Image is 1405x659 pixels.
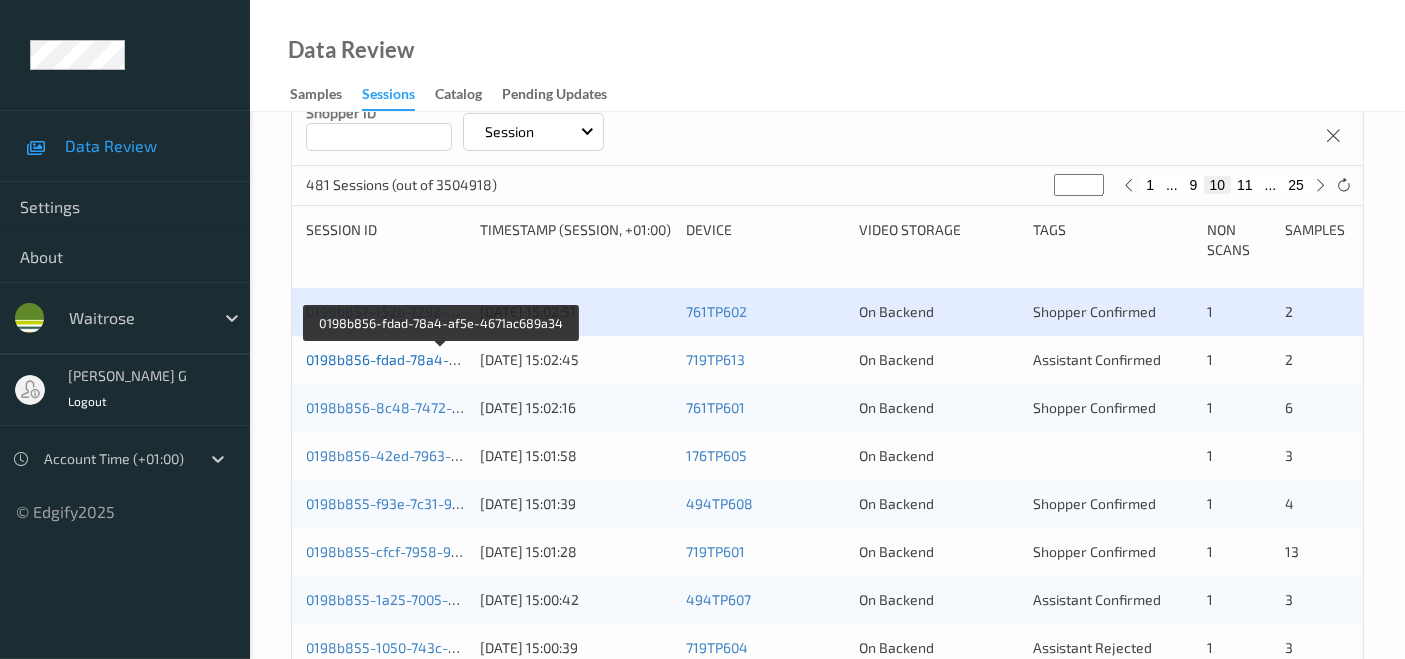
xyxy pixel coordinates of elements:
button: ... [1259,176,1283,194]
span: Shopper Confirmed [1033,303,1156,320]
a: 719TP601 [686,543,745,560]
div: Samples [290,84,342,109]
span: 2 [1285,351,1293,368]
div: [DATE] 15:02:45 [480,350,672,370]
span: Shopper Confirmed [1033,495,1156,512]
span: 1 [1207,639,1213,656]
div: [DATE] 15:01:28 [480,542,672,562]
p: 481 Sessions (out of 3504918) [306,175,497,195]
span: 1 [1207,351,1213,368]
div: Device [686,220,846,260]
div: On Backend [859,446,1019,466]
a: 0198b855-1a25-7005-a9b5-4fe123bba81c [306,591,576,608]
a: 494TP608 [686,495,753,512]
button: 9 [1184,176,1204,194]
a: 0198b856-42ed-7963-86b9-7481682093ca [306,447,584,464]
a: 719TP613 [686,351,745,368]
div: Tags [1033,220,1193,260]
span: Assistant Confirmed [1033,351,1161,368]
div: On Backend [859,350,1019,370]
span: 6 [1285,399,1293,416]
a: 761TP601 [686,399,745,416]
div: On Backend [859,302,1019,322]
a: Sessions [362,81,435,111]
a: 0198b855-1050-743c-a97b-bcb8803c81e0 [306,639,580,656]
span: 3 [1285,447,1293,464]
a: Catalog [435,81,502,109]
a: 176TP605 [686,447,747,464]
a: Pending Updates [502,81,627,109]
span: Assistant Rejected [1033,639,1152,656]
span: 1 [1207,399,1213,416]
a: Samples [290,81,362,109]
a: 761TP602 [686,303,747,320]
button: 11 [1231,176,1259,194]
span: 13 [1285,543,1299,560]
div: Data Review [288,40,414,60]
a: 0198b856-8c48-7472-9765-effae3efdb0c [306,399,575,416]
span: Shopper Confirmed [1033,543,1156,560]
div: On Backend [859,398,1019,418]
button: 25 [1282,176,1310,194]
div: [DATE] 15:02:51 [480,302,672,322]
div: Session ID [306,220,466,260]
span: 1 [1207,447,1213,464]
a: 0198b855-f93e-7c31-95ee-47108440fb2d [306,495,576,512]
div: [DATE] 15:01:58 [480,446,672,466]
span: Assistant Confirmed [1033,591,1161,608]
a: 719TP604 [686,639,748,656]
div: Pending Updates [502,84,607,109]
div: [DATE] 15:02:16 [480,398,672,418]
div: Samples [1285,220,1349,260]
a: 0198b857-152b-7292-936b-b5fd97442dc8 [306,303,579,320]
button: 1 [1140,176,1160,194]
div: Timestamp (Session, +01:00) [480,220,672,260]
div: [DATE] 15:00:42 [480,590,672,610]
div: [DATE] 15:00:39 [480,638,672,658]
span: 4 [1285,495,1294,512]
a: 0198b856-fdad-78a4-af5e-4671ac689a34 [306,351,579,368]
div: [DATE] 15:01:39 [480,494,672,514]
button: ... [1160,176,1184,194]
p: Shopper ID [306,103,452,123]
span: 1 [1207,543,1213,560]
span: 1 [1207,591,1213,608]
div: Catalog [435,84,482,109]
span: 1 [1207,495,1213,512]
div: On Backend [859,638,1019,658]
a: 0198b855-cfcf-7958-9162-72641e040764 [306,543,573,560]
button: 10 [1204,176,1232,194]
span: 3 [1285,591,1293,608]
span: 2 [1285,303,1293,320]
div: Sessions [362,84,415,111]
a: 494TP607 [686,591,751,608]
span: 1 [1207,303,1213,320]
div: Non Scans [1207,220,1271,260]
div: Video Storage [859,220,1019,260]
div: On Backend [859,494,1019,514]
div: On Backend [859,590,1019,610]
div: On Backend [859,542,1019,562]
span: Shopper Confirmed [1033,399,1156,416]
span: 3 [1285,639,1293,656]
p: Session [478,122,541,142]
